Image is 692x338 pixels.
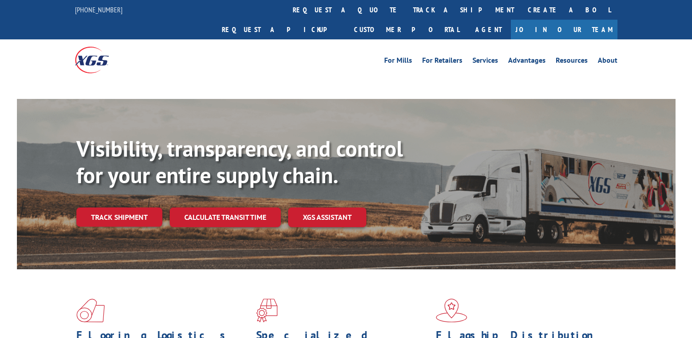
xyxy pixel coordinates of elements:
[76,134,403,189] b: Visibility, transparency, and control for your entire supply chain.
[76,299,105,322] img: xgs-icon-total-supply-chain-intelligence-red
[170,207,281,227] a: Calculate transit time
[511,20,617,39] a: Join Our Team
[472,57,498,67] a: Services
[288,207,366,227] a: XGS ASSISTANT
[598,57,617,67] a: About
[76,207,162,227] a: Track shipment
[508,57,546,67] a: Advantages
[556,57,588,67] a: Resources
[422,57,462,67] a: For Retailers
[215,20,347,39] a: Request a pickup
[75,5,123,14] a: [PHONE_NUMBER]
[436,299,467,322] img: xgs-icon-flagship-distribution-model-red
[384,57,412,67] a: For Mills
[256,299,278,322] img: xgs-icon-focused-on-flooring-red
[347,20,466,39] a: Customer Portal
[466,20,511,39] a: Agent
